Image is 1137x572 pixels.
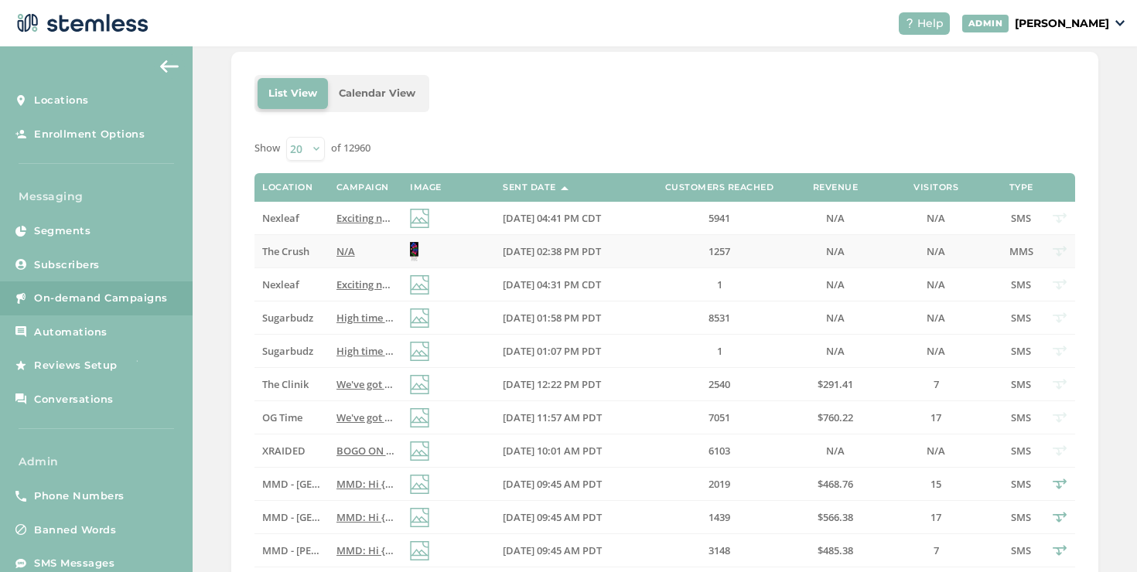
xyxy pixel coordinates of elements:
p: [PERSON_NAME] [1015,15,1109,32]
label: 8531 [650,312,789,325]
span: 1439 [708,510,730,524]
div: ADMIN [962,15,1009,32]
span: [DATE] 02:38 PM PDT [503,244,601,258]
label: XRAIDED [262,444,320,458]
label: MMD: Hi {first_name}! MMD is offering BOGO 40% OFF STOREWIDE (all products & brands) until the en... [336,544,394,557]
span: Subscribers [34,257,100,273]
span: Banned Words [34,523,116,538]
label: 08/15/2025 04:41 PM CDT [503,212,634,225]
label: $468.76 [804,478,866,491]
label: N/A [804,345,866,358]
span: N/A [826,444,845,458]
span: 1 [717,344,722,358]
span: N/A [927,277,945,291]
label: 7051 [650,411,789,424]
span: SMS [1011,311,1031,325]
img: icon-img-d887fa0c.svg [410,475,429,494]
label: $760.22 [804,411,866,424]
span: 8531 [708,311,730,325]
span: BOGO ON NEW BRAND THIS WEEKEND! ALSO BUY XRAIDED OR XCLUSIVE ZIP & GET BOGO ON ALL SELECTED BRAND... [336,444,992,458]
span: $291.41 [818,377,853,391]
span: 7 [934,377,939,391]
label: 08/15/2025 12:22 PM PDT [503,378,634,391]
label: Visitors [913,182,958,192]
span: N/A [826,311,845,325]
span: SMS [1011,410,1031,424]
label: SMS [1006,212,1036,225]
span: N/A [336,244,355,258]
img: icon-img-d887fa0c.svg [410,441,429,461]
span: 17 [930,410,941,424]
span: The Clinik [262,377,309,391]
span: SMS [1011,344,1031,358]
label: SMS [1006,278,1036,291]
label: MMD - Hollywood [262,478,320,491]
li: Calendar View [328,78,426,109]
span: 7 [934,543,939,557]
span: [DATE] 10:01 AM PDT [503,444,602,458]
span: [DATE] 01:07 PM PDT [503,344,601,358]
label: 17 [882,411,990,424]
label: $485.38 [804,544,866,557]
span: [DATE] 04:31 PM CDT [503,277,601,291]
label: 2019 [650,478,789,491]
label: 3148 [650,544,789,557]
label: Campaign [336,182,389,192]
label: SMS [1006,411,1036,424]
label: $291.41 [804,378,866,391]
label: Exciting news from Nexlef and Live Source! Tap link for more info Reply END to cancel [336,278,394,291]
span: N/A [826,244,845,258]
span: MMD - [GEOGRAPHIC_DATA] [262,510,398,524]
label: Sent Date [503,182,556,192]
span: Enrollment Options [34,127,145,142]
span: [DATE] 09:45 AM PDT [503,510,602,524]
img: icon-img-d887fa0c.svg [410,342,429,361]
span: 3148 [708,543,730,557]
span: N/A [826,211,845,225]
img: iGbvmAZnE8SyZp9wwDuAxo4QOdTNkbfBPAJ5lj.jpg [410,242,418,261]
label: Nexleaf [262,278,320,291]
span: 5941 [708,211,730,225]
span: SMS [1011,277,1031,291]
label: SMS [1006,312,1036,325]
span: 2019 [708,477,730,491]
span: MMS [1009,244,1033,258]
span: We've got some great deals on deck [DATE]: Reply END to cancel [336,377,638,391]
label: BOGO ON NEW BRAND THIS WEEKEND! ALSO BUY XRAIDED OR XCLUSIVE ZIP & GET BOGO ON ALL SELECTED BRAND... [336,444,394,458]
span: Sugarbudz [262,311,313,325]
label: MMS [1006,245,1036,258]
label: MMD - Marina Del Rey [262,544,320,557]
label: High time for low prices at Sugar B’s! Dont miss out on final days of summer to save big! Tap lin... [336,312,394,325]
label: MMD - Long Beach [262,511,320,524]
span: N/A [927,211,945,225]
img: logo-dark-0685b13c.svg [12,8,149,39]
label: 08/15/2025 01:07 PM PDT [503,345,634,358]
label: The Clinik [262,378,320,391]
img: icon-img-d887fa0c.svg [410,375,429,394]
span: $566.38 [818,510,853,524]
span: N/A [927,244,945,258]
label: N/A [336,245,394,258]
label: N/A [804,212,866,225]
span: SMS [1011,377,1031,391]
span: Nexleaf [262,211,299,225]
div: Chat Widget [1060,498,1137,572]
span: Locations [34,93,89,108]
label: Sugarbudz [262,345,320,358]
span: SMS [1011,510,1031,524]
label: Exciting news from Nexlef and Live Source! Tap link for more info Reply END to cancel [336,212,394,225]
img: icon-img-d887fa0c.svg [410,541,429,560]
label: N/A [804,444,866,458]
span: MMD - [PERSON_NAME] [262,543,375,557]
label: MMD: Hi {first_name}! MMD is offering BOGO 40% OFF STOREWIDE (all products & brands) until the en... [336,478,394,491]
label: We've got some great deals on deck today: Reply END to cancel [336,411,394,424]
label: Sugarbudz [262,312,320,325]
span: XRAIDED [262,444,306,458]
label: 1 [650,345,789,358]
label: SMS [1006,478,1036,491]
label: OG Time [262,411,320,424]
label: 1 [650,278,789,291]
img: icon-arrow-back-accent-c549486e.svg [160,60,179,73]
label: Show [254,141,280,156]
label: 7 [882,378,990,391]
